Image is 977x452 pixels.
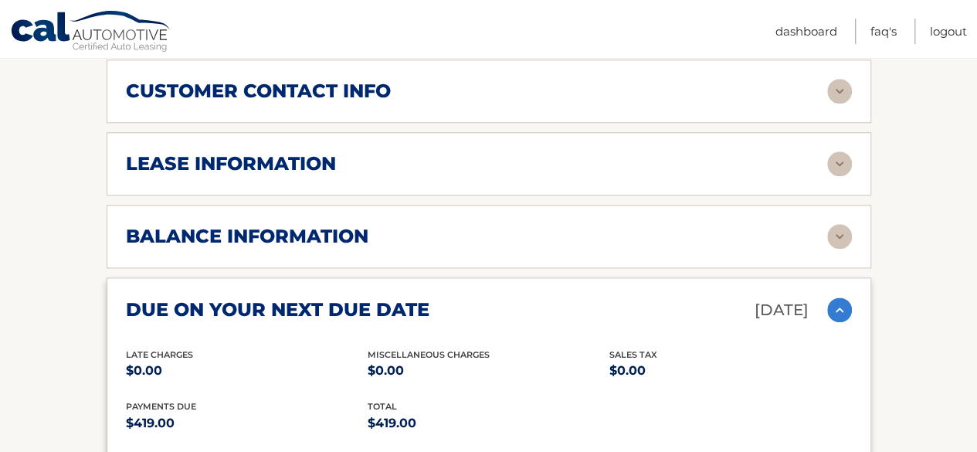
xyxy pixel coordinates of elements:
[827,297,852,322] img: accordion-active.svg
[126,413,368,434] p: $419.00
[930,19,967,44] a: Logout
[609,360,851,382] p: $0.00
[126,401,196,412] span: Payments Due
[126,225,368,248] h2: balance information
[126,298,429,321] h2: due on your next due date
[368,360,609,382] p: $0.00
[827,79,852,104] img: accordion-rest.svg
[126,152,336,175] h2: lease information
[609,349,657,360] span: Sales Tax
[368,349,490,360] span: Miscellaneous Charges
[10,10,172,55] a: Cal Automotive
[368,401,397,412] span: total
[775,19,837,44] a: Dashboard
[827,151,852,176] img: accordion-rest.svg
[870,19,897,44] a: FAQ's
[126,349,193,360] span: Late Charges
[126,360,368,382] p: $0.00
[827,224,852,249] img: accordion-rest.svg
[755,297,809,324] p: [DATE]
[368,413,609,434] p: $419.00
[126,80,391,103] h2: customer contact info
